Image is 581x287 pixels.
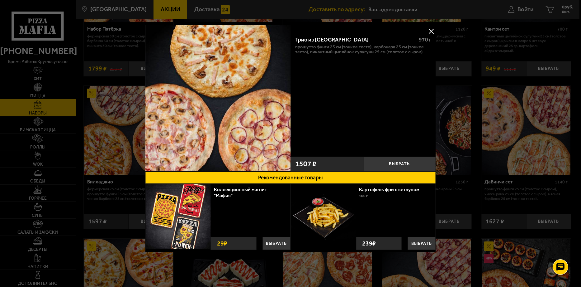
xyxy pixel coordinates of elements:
[145,25,291,172] a: Трио из Рио
[214,187,267,198] a: Коллекционный магнит "Мафия"
[419,36,431,43] span: 970 г
[361,237,377,250] strong: 239 ₽
[359,194,368,198] span: 100 г
[262,237,290,250] button: Выбрать
[408,237,436,250] button: Выбрать
[359,187,425,192] a: Картофель фри с кетчупом
[215,237,229,250] strong: 29 ₽
[145,25,291,171] img: Трио из Рио
[363,157,436,172] button: Выбрать
[295,160,317,168] span: 1507 ₽
[295,36,414,43] div: Трио из [GEOGRAPHIC_DATA]
[145,172,436,184] button: Рекомендованные товары
[295,45,431,54] p: Прошутто Фунги 25 см (тонкое тесто), Карбонара 25 см (тонкое тесто), Пикантный цыплёнок сулугуни ...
